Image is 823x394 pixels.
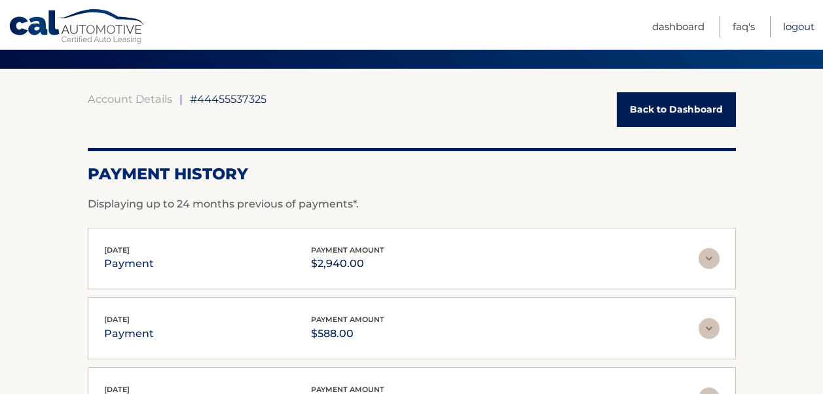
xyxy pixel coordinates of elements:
a: FAQ's [733,16,755,37]
a: Back to Dashboard [617,92,736,127]
p: payment [104,325,154,343]
h2: Payment History [88,164,736,184]
img: accordion-rest.svg [699,318,720,339]
a: Logout [783,16,814,37]
a: Account Details [88,92,172,105]
span: payment amount [311,245,384,255]
span: [DATE] [104,315,130,324]
p: $2,940.00 [311,255,384,273]
p: Displaying up to 24 months previous of payments*. [88,196,736,212]
p: payment [104,255,154,273]
p: $588.00 [311,325,384,343]
a: Cal Automotive [9,9,146,46]
span: #44455537325 [190,92,266,105]
span: payment amount [311,385,384,394]
span: payment amount [311,315,384,324]
span: [DATE] [104,245,130,255]
span: | [179,92,183,105]
img: accordion-rest.svg [699,248,720,269]
a: Dashboard [652,16,704,37]
span: [DATE] [104,385,130,394]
